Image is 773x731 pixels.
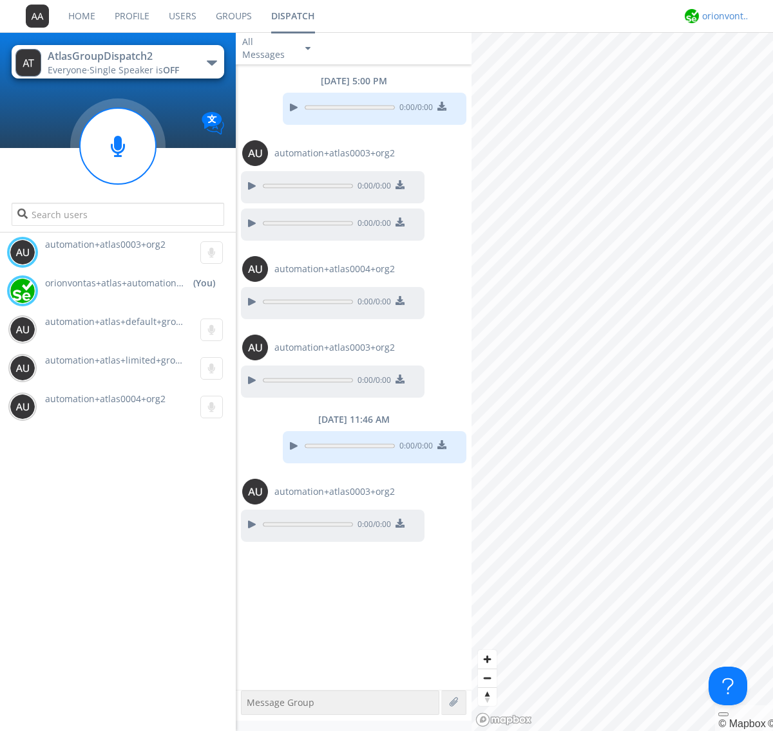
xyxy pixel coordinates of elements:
span: automation+atlas0003+org2 [45,238,166,250]
span: automation+atlas0003+org2 [274,147,395,160]
img: 373638.png [242,140,268,166]
img: 373638.png [10,394,35,420]
img: caret-down-sm.svg [305,47,310,50]
button: Zoom in [478,650,497,669]
span: Single Speaker is [90,64,179,76]
span: 0:00 / 0:00 [353,180,391,194]
img: download media button [396,375,405,384]
img: 373638.png [15,49,41,77]
img: download media button [396,519,405,528]
span: OFF [163,64,179,76]
div: orionvontas+atlas+automation+org2 [702,10,750,23]
iframe: Toggle Customer Support [709,667,747,705]
span: orionvontas+atlas+automation+org2 [45,277,187,290]
span: 0:00 / 0:00 [353,296,391,310]
div: [DATE] 5:00 PM [236,75,472,88]
img: 373638.png [10,355,35,381]
span: automation+atlas0003+org2 [274,341,395,354]
img: 373638.png [26,5,49,28]
button: Zoom out [478,669,497,687]
span: 0:00 / 0:00 [395,440,433,454]
img: download media button [437,440,446,449]
img: 373638.png [242,335,268,360]
img: download media button [396,180,405,189]
input: Search users [12,203,224,226]
div: Everyone · [48,64,193,77]
img: Translation enabled [202,112,224,134]
div: (You) [193,277,215,290]
span: Zoom out [478,669,497,687]
img: 29d36aed6fa347d5a1537e7736e6aa13 [685,9,699,23]
img: download media button [396,217,405,227]
button: Toggle attribution [718,712,729,716]
a: Mapbox [718,718,765,729]
img: 373638.png [242,256,268,282]
img: 373638.png [10,239,35,265]
div: [DATE] 11:46 AM [236,413,472,426]
span: automation+atlas0004+org2 [274,263,395,275]
a: Mapbox logo [475,712,532,727]
img: download media button [396,296,405,305]
span: automation+atlas0003+org2 [274,485,395,498]
div: AtlasGroupDispatch2 [48,49,193,64]
img: 373638.png [242,479,268,504]
span: 0:00 / 0:00 [353,375,391,389]
span: automation+atlas+limited+groups+org2 [45,354,216,366]
span: automation+atlas+default+group+org2 [45,315,212,328]
span: 0:00 / 0:00 [395,102,433,116]
span: 0:00 / 0:00 [353,217,391,232]
button: AtlasGroupDispatch2Everyone·Single Speaker isOFF [12,45,224,79]
span: automation+atlas0004+org2 [45,393,166,405]
button: Reset bearing to north [478,687,497,706]
span: 0:00 / 0:00 [353,519,391,533]
img: 373638.png [10,317,35,342]
img: 29d36aed6fa347d5a1537e7736e6aa13 [10,278,35,304]
div: All Messages [242,35,294,61]
img: download media button [437,102,446,111]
